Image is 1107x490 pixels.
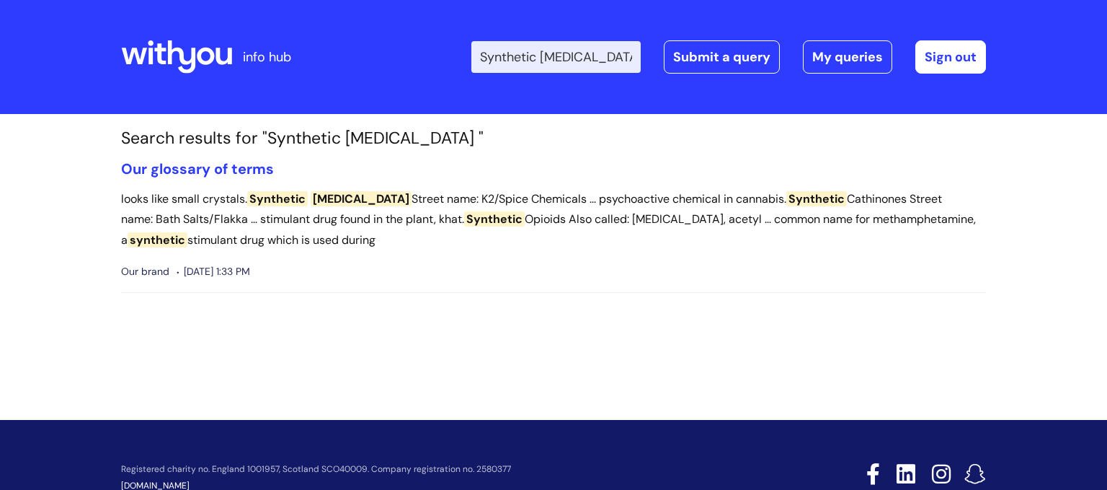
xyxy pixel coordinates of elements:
p: Registered charity no. England 1001957, Scotland SCO40009. Company registration no. 2580377 [121,465,764,474]
span: Synthetic [247,191,308,206]
span: Our brand [121,263,169,281]
a: Submit a query [664,40,780,74]
div: | - [471,40,986,74]
span: Synthetic [786,191,847,206]
span: [DATE] 1:33 PM [177,263,250,281]
span: Synthetic [464,211,525,227]
a: Sign out [915,40,986,74]
a: My queries [803,40,892,74]
span: synthetic [128,232,187,248]
a: Our glossary of terms [121,159,274,178]
input: Search [471,41,641,73]
span: [MEDICAL_DATA] [311,191,412,206]
p: info hub [243,45,291,69]
h1: Search results for "Synthetic [MEDICAL_DATA] " [121,128,986,149]
p: looks like small crystals. Street name: K2/Spice Chemicals ... psychoactive chemical in cannabis.... [121,189,986,251]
